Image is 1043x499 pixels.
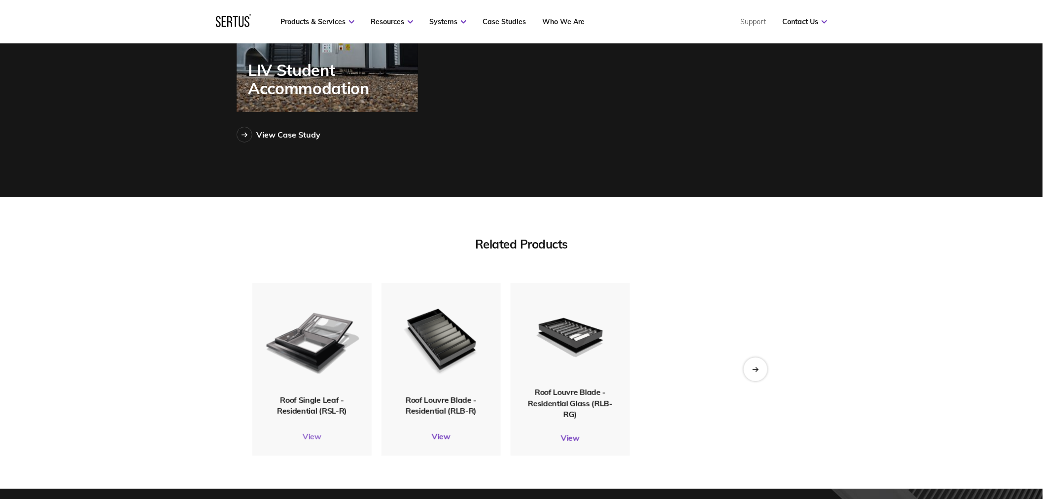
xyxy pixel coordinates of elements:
a: Who We Are [542,17,585,26]
span: Roof Louvre Blade - Residential (RLB-R) [406,395,477,416]
span: Roof Single Leaf - Residential (RSL-R) [277,395,347,416]
a: Resources [371,17,413,26]
div: Next slide [744,357,767,381]
a: Support [740,17,766,26]
div: View Case Study [256,130,320,140]
a: Contact Us [782,17,827,26]
iframe: Chat Widget [867,386,1043,499]
a: View [511,433,630,443]
a: Case Studies [483,17,526,26]
span: Roof Louvre Blade - Residential Glass (RLB-RG) [528,388,613,420]
a: Products & Services [280,17,354,26]
a: View [252,431,372,441]
a: Systems [429,17,466,26]
div: Related Products [252,237,791,251]
a: View Case Study [237,127,320,143]
a: View [382,431,501,441]
div: LIV Student Accommodation [248,61,418,97]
